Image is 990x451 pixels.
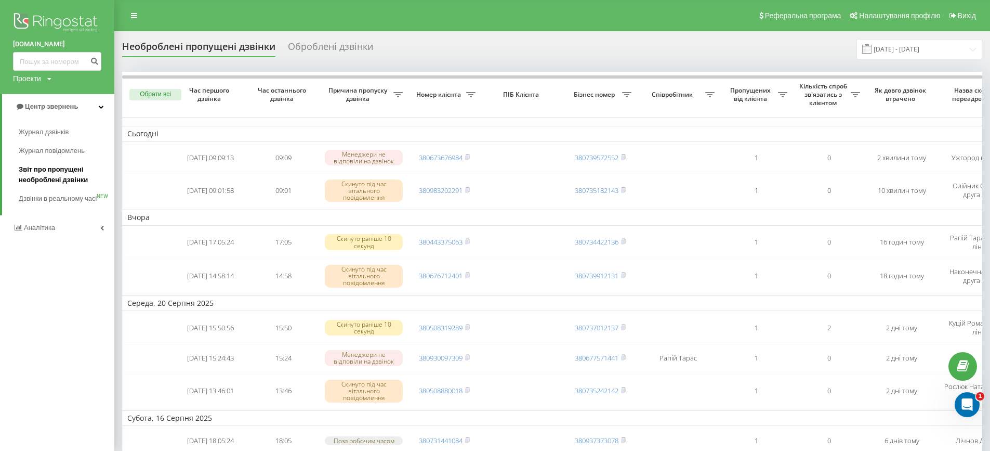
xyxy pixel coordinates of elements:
[720,228,793,257] td: 1
[13,52,101,71] input: Пошук за номером
[122,41,275,57] div: Необроблені пропущені дзвінки
[419,153,463,162] a: 380673676984
[19,189,114,208] a: Дзвінки в реальному часіNEW
[793,173,865,208] td: 0
[325,436,403,445] div: Поза робочим часом
[19,164,109,185] span: Звіт про пропущені необроблені дзвінки
[637,344,720,372] td: Рапій Тарас
[958,11,976,20] span: Вихід
[325,265,403,288] div: Скинуто під час вітального повідомлення
[793,344,865,372] td: 0
[19,141,114,160] a: Журнал повідомлень
[19,160,114,189] a: Звіт про пропущені необроблені дзвінки
[174,173,247,208] td: [DATE] 09:01:58
[325,86,393,102] span: Причина пропуску дзвінка
[793,144,865,172] td: 0
[976,392,984,401] span: 1
[865,173,938,208] td: 10 хвилин тому
[325,380,403,403] div: Скинуто під час вітального повідомлення
[642,91,705,99] span: Співробітник
[419,271,463,280] a: 380676712401
[174,344,247,372] td: [DATE] 15:24:43
[490,91,555,99] span: ПІБ Клієнта
[413,91,466,99] span: Номер клієнта
[325,320,403,336] div: Скинуто раніше 10 секунд
[419,386,463,395] a: 380508880018
[765,11,841,20] span: Реферальна програма
[575,353,618,363] a: 380677571441
[247,374,320,408] td: 13:46
[793,228,865,257] td: 0
[865,313,938,342] td: 2 дні тому
[955,392,980,417] iframe: Intercom live chat
[793,259,865,293] td: 0
[793,374,865,408] td: 0
[865,344,938,372] td: 2 дні тому
[174,259,247,293] td: [DATE] 14:58:14
[247,144,320,172] td: 09:09
[720,313,793,342] td: 1
[874,86,930,102] span: Як довго дзвінок втрачено
[325,234,403,250] div: Скинуто раніше 10 секунд
[419,323,463,332] a: 380508319289
[247,173,320,208] td: 09:01
[793,313,865,342] td: 2
[182,86,239,102] span: Час першого дзвінка
[13,73,41,84] div: Проекти
[13,39,101,49] a: [DOMAIN_NAME]
[575,386,618,395] a: 380735242142
[25,102,78,110] span: Центр звернень
[247,259,320,293] td: 14:58
[247,228,320,257] td: 17:05
[859,11,940,20] span: Налаштування профілю
[19,146,85,156] span: Журнал повідомлень
[575,153,618,162] a: 380739572552
[575,323,618,332] a: 380737012137
[575,271,618,280] a: 380739912131
[865,259,938,293] td: 18 годин тому
[419,353,463,363] a: 380930097309
[174,313,247,342] td: [DATE] 15:50:56
[288,41,373,57] div: Оброблені дзвінки
[255,86,311,102] span: Час останнього дзвінка
[325,150,403,165] div: Менеджери не відповіли на дзвінок
[575,436,618,445] a: 380937373078
[575,237,618,247] a: 380734422136
[247,344,320,372] td: 15:24
[13,10,101,36] img: Ringostat logo
[720,374,793,408] td: 1
[575,186,618,195] a: 380735182143
[798,82,851,107] span: Кількість спроб зв'язатись з клієнтом
[720,344,793,372] td: 1
[865,374,938,408] td: 2 дні тому
[19,127,69,137] span: Журнал дзвінків
[2,94,114,119] a: Центр звернень
[720,259,793,293] td: 1
[247,313,320,342] td: 15:50
[129,89,181,100] button: Обрати всі
[419,237,463,247] a: 380443375063
[720,144,793,172] td: 1
[19,194,97,204] span: Дзвінки в реальному часі
[174,374,247,408] td: [DATE] 13:46:01
[174,144,247,172] td: [DATE] 09:09:13
[720,173,793,208] td: 1
[325,350,403,366] div: Менеджери не відповіли на дзвінок
[865,228,938,257] td: 16 годин тому
[725,86,778,102] span: Пропущених від клієнта
[569,91,622,99] span: Бізнес номер
[174,228,247,257] td: [DATE] 17:05:24
[24,224,55,231] span: Аналiтика
[19,123,114,141] a: Журнал дзвінків
[865,144,938,172] td: 2 хвилини тому
[325,179,403,202] div: Скинуто під час вітального повідомлення
[419,186,463,195] a: 380983202291
[419,436,463,445] a: 380731441084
